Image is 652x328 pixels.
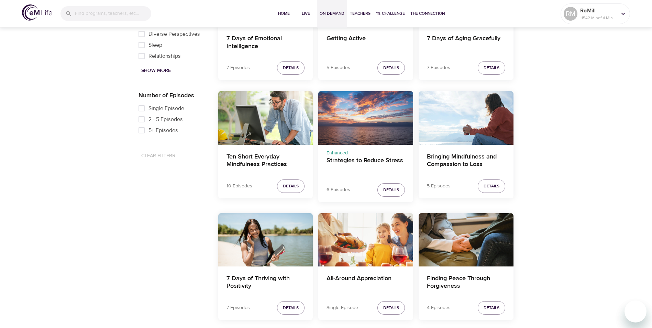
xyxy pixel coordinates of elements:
img: logo [22,4,52,21]
button: All-Around Appreciation [318,213,413,266]
div: RM [564,7,577,21]
span: Details [383,304,399,311]
p: Number of Episodes [139,91,207,100]
h4: 7 Days of Emotional Intelligence [226,35,305,51]
span: Details [484,183,499,190]
span: On-Demand [320,10,344,17]
span: Enhanced [327,150,348,156]
button: Finding Peace Through Forgiveness [419,213,513,266]
button: Ten Short Everyday Mindfulness Practices [218,91,313,144]
span: Details [283,183,299,190]
h4: Getting Active [327,35,405,51]
p: 5 Episodes [327,64,350,72]
span: Diverse Perspectives [148,30,200,38]
input: Find programs, teachers, etc... [75,6,151,21]
span: Details [283,64,299,72]
h4: Finding Peace Through Forgiveness [427,275,505,291]
p: 5 Episodes [427,183,451,190]
p: 10 Episodes [226,183,252,190]
button: Show More [139,64,174,77]
button: Details [478,301,505,315]
span: Live [298,10,314,17]
p: Single Episode [327,304,358,311]
p: 7 Episodes [427,64,450,72]
span: 2 - 5 Episodes [148,115,183,123]
p: 7 Episodes [226,64,250,72]
button: Details [377,183,405,197]
button: Details [377,61,405,75]
span: Details [283,304,299,311]
button: Details [277,61,305,75]
button: Details [478,179,505,193]
span: Details [484,64,499,72]
button: Details [478,61,505,75]
h4: Ten Short Everyday Mindfulness Practices [226,153,305,170]
button: Strategies to Reduce Stress [318,91,413,144]
h4: Strategies to Reduce Stress [327,157,405,173]
span: 5+ Episodes [148,126,178,134]
p: 6 Episodes [327,186,350,194]
h4: All-Around Appreciation [327,275,405,291]
p: 4 Episodes [427,304,451,311]
span: Home [276,10,292,17]
span: Show More [141,66,171,75]
span: Single Episode [148,104,184,112]
span: Details [383,186,399,194]
p: RoMill [580,7,617,15]
span: The Connection [410,10,445,17]
h4: 7 Days of Thriving with Positivity [226,275,305,291]
span: Details [383,64,399,72]
button: Details [277,179,305,193]
button: Details [377,301,405,315]
p: 7 Episodes [226,304,250,311]
span: 1% Challenge [376,10,405,17]
span: Relationships [148,52,181,60]
h4: Bringing Mindfulness and Compassion to Loss [427,153,505,170]
span: Sleep [148,41,162,49]
button: Bringing Mindfulness and Compassion to Loss [419,91,513,144]
p: 11542 Mindful Minutes [580,15,617,21]
button: Details [277,301,305,315]
span: Teachers [350,10,371,17]
iframe: Button to launch messaging window [625,300,647,322]
button: 7 Days of Thriving with Positivity [218,213,313,266]
span: Details [484,304,499,311]
h4: 7 Days of Aging Gracefully [427,35,505,51]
